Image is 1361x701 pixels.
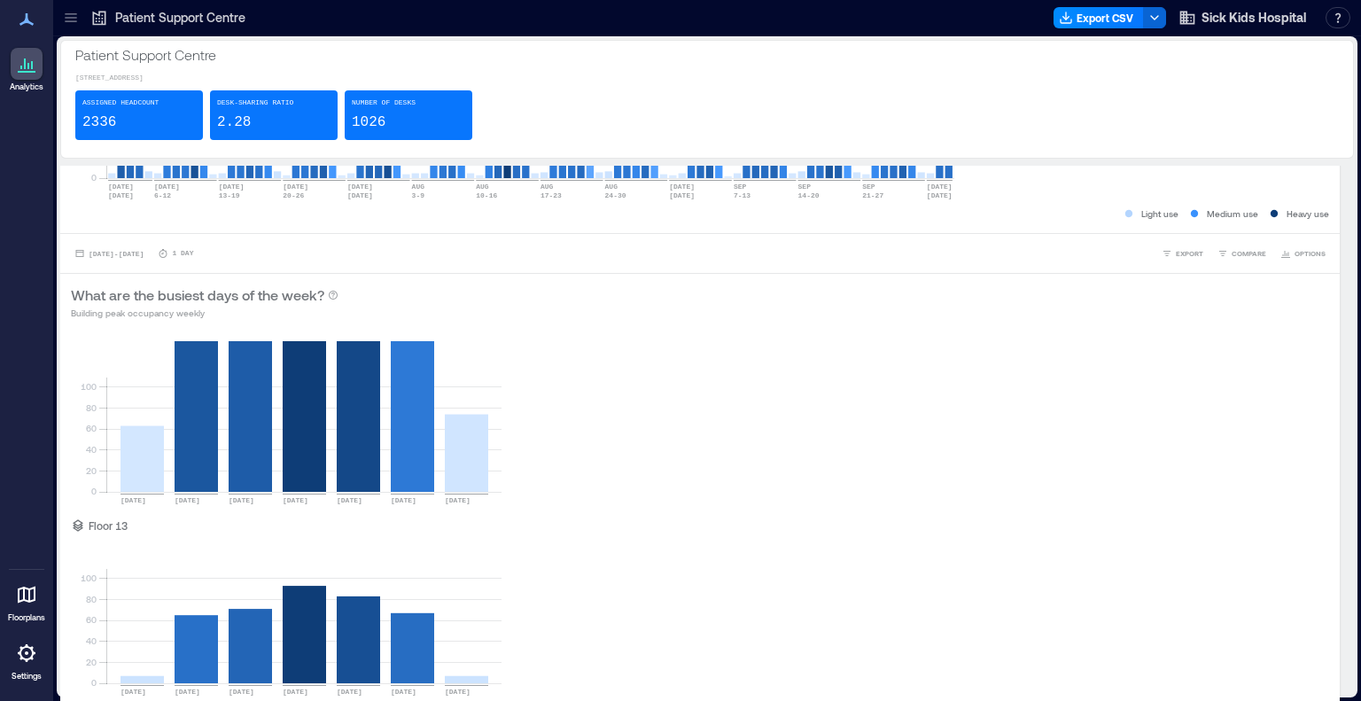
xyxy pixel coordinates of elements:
text: AUG [541,183,554,191]
text: 7-13 [734,191,750,199]
span: EXPORT [1176,248,1203,259]
p: Number of Desks [352,97,416,108]
p: Settings [12,671,42,682]
a: Floorplans [3,573,51,628]
p: Assigned Headcount [82,97,159,108]
tspan: 60 [86,423,97,433]
a: Analytics [4,43,49,97]
text: [DATE] [445,688,471,696]
p: Heavy use [1287,206,1329,221]
button: OPTIONS [1277,245,1329,262]
text: [DATE] [108,183,134,191]
p: 2.28 [217,112,251,133]
tspan: 20 [86,465,97,476]
text: [DATE] [669,191,695,199]
button: COMPARE [1214,245,1270,262]
text: SEP [798,183,812,191]
text: [DATE] [175,496,200,504]
text: [DATE] [927,183,953,191]
text: [DATE] [391,688,416,696]
p: 1 Day [172,248,193,259]
tspan: 0 [91,172,97,183]
p: Medium use [1207,206,1258,221]
p: Analytics [10,82,43,92]
text: [DATE] [121,688,146,696]
text: [DATE] [391,496,416,504]
text: [DATE] [337,688,362,696]
text: 13-19 [219,191,240,199]
text: [DATE] [219,183,245,191]
tspan: 0 [91,486,97,496]
p: 2336 [82,112,116,133]
text: 20-26 [283,191,304,199]
p: Patient Support Centre [115,9,245,27]
text: 17-23 [541,191,562,199]
p: [STREET_ADDRESS] [75,73,472,83]
text: [DATE] [283,496,308,504]
text: [DATE] [229,496,254,504]
p: What are the busiest days of the week? [71,284,324,306]
button: Export CSV [1054,7,1144,28]
text: AUG [412,183,425,191]
p: Floorplans [8,612,45,623]
tspan: 20 [86,657,97,667]
tspan: 60 [86,614,97,625]
text: SEP [734,183,747,191]
text: 6-12 [154,191,171,199]
tspan: 80 [86,402,97,413]
tspan: 40 [86,635,97,646]
tspan: 40 [86,444,97,455]
text: AUG [476,183,489,191]
p: Building peak occupancy weekly [71,306,338,320]
span: [DATE] - [DATE] [89,250,144,258]
text: [DATE] [337,496,362,504]
text: 14-20 [798,191,820,199]
button: EXPORT [1158,245,1207,262]
text: [DATE] [669,183,695,191]
p: Floor 13 [89,518,128,533]
text: [DATE] [927,191,953,199]
text: [DATE] [283,183,308,191]
a: Settings [5,632,48,687]
span: OPTIONS [1295,248,1326,259]
text: [DATE] [108,191,134,199]
text: SEP [862,183,875,191]
tspan: 100 [81,381,97,392]
p: Patient Support Centre [75,44,472,66]
text: AUG [605,183,618,191]
p: Light use [1141,206,1178,221]
text: 24-30 [605,191,626,199]
p: Desk-sharing ratio [217,97,293,108]
text: [DATE] [347,191,373,199]
text: [DATE] [283,688,308,696]
tspan: 100 [81,572,97,583]
text: [DATE] [347,183,373,191]
text: [DATE] [445,496,471,504]
tspan: 0 [91,677,97,688]
button: [DATE]-[DATE] [71,245,147,262]
span: Sick Kids Hospital [1202,9,1306,27]
text: [DATE] [175,688,200,696]
text: 3-9 [412,191,425,199]
tspan: 80 [86,594,97,604]
p: 1026 [352,112,385,133]
span: COMPARE [1232,248,1266,259]
text: 10-16 [476,191,497,199]
text: [DATE] [229,688,254,696]
text: [DATE] [154,183,180,191]
text: [DATE] [121,496,146,504]
button: Sick Kids Hospital [1173,4,1311,32]
text: 21-27 [862,191,883,199]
